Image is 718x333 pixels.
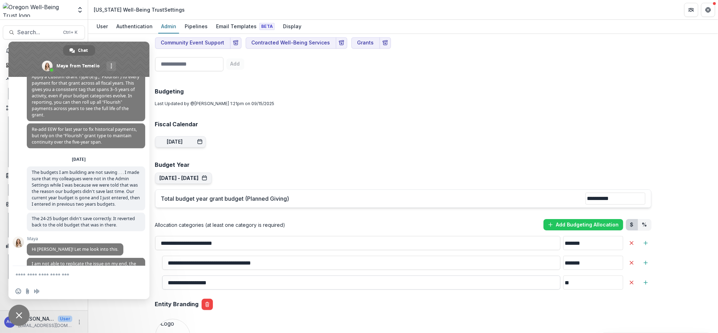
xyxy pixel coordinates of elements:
[18,322,72,329] p: [EMAIL_ADDRESS][DOMAIN_NAME]
[640,277,651,288] button: Add Sub-Category
[230,37,241,49] button: Archive Program Area
[161,194,585,203] p: Total budget year grant budget (Planned Giving)
[158,21,179,31] div: Admin
[3,74,85,85] button: Open Activity
[32,246,118,252] span: Hi [PERSON_NAME]! Let me look into this.
[259,23,275,30] span: Beta
[182,21,210,31] div: Pipelines
[155,88,651,95] h2: Budgeting
[213,21,277,31] div: Email Templates
[626,257,637,268] button: Delete Allocation
[7,320,13,324] div: Asta Garmon
[626,237,637,249] button: Delete Allocation
[351,37,380,49] button: Grants
[563,236,623,250] input: Delete AllocationAdd Sub-Category
[32,61,139,118] span: For continuity with multi-year grants like your Flourish Program: Apply a Custom Grant Type (e.g....
[75,318,84,326] button: More
[94,6,185,13] div: [US_STATE] Well-Being Trust Settings
[380,37,391,49] button: Archive Program Area
[3,59,85,71] a: Dashboard
[155,37,231,49] button: Community Event Support
[155,121,651,128] h2: Fiscal Calendar
[3,45,85,56] button: Notifications
[638,219,651,230] button: Percent
[626,277,637,288] button: Delete Allocation
[106,61,116,71] div: More channels
[113,20,155,34] a: Authentication
[27,236,123,241] span: Maya
[280,20,304,34] a: Display
[91,5,188,15] nav: breadcrumb
[640,237,651,249] button: Add Sub-Category
[17,29,59,36] span: Search...
[18,315,55,322] p: [PERSON_NAME]
[162,276,560,290] input: Delete AllocationAdd Sub-Category
[563,256,623,270] input: Delete AllocationAdd Sub-Category
[62,29,79,36] div: Ctrl + K
[3,240,85,252] button: Open Data & Reporting
[246,37,336,49] button: Contracted Well-Being Services
[160,175,207,181] button: [DATE] - [DATE]
[3,25,85,40] button: Search...
[336,37,347,49] button: Archive Program Area
[32,261,136,286] span: I am not able to replicate the issue on my end, the budgets are auto-saving. Do you mind if I try...
[63,45,95,56] div: Chat
[94,20,111,34] a: User
[8,305,30,326] div: Close chat
[75,3,85,17] button: Open entity switcher
[544,219,623,230] button: Add Budgeting Allocation
[162,256,560,270] input: Delete AllocationAdd Sub-Category
[563,276,623,290] input: Delete AllocationAdd Sub-Category
[182,20,210,34] a: Pipelines
[280,21,304,31] div: Display
[167,139,183,145] div: [DATE]
[684,3,698,17] button: Partners
[3,3,72,17] img: Oregon Well-Being Trust logo
[25,289,30,294] span: Send a file
[585,193,645,205] input: Total budget year grant budget (Planned Giving)
[113,21,155,31] div: Authentication
[158,20,179,34] a: Admin
[155,221,286,229] p: Allocation categories (at least one category is required)
[155,236,560,250] input: Delete AllocationAdd Sub-Category
[58,316,72,322] p: User
[3,102,85,114] button: Open Workflows
[155,162,651,168] h2: Budget Year
[3,199,85,210] button: Open Contacts
[32,126,137,145] span: Re-add EEW for last year to fix historical payments, but rely on the “Flourish” grant type to mai...
[32,169,140,207] span: The budgets I am building are not saving . . . I made sure that my colleagues were not in the Adm...
[701,3,715,17] button: Get Help
[32,216,135,228] span: The 24-25 budget didn't save correctly. It reverted back to the old budget that was in there.
[213,20,277,34] a: Email Templates Beta
[226,59,244,70] button: Add
[202,299,213,310] button: delete-logo-file
[72,157,86,162] div: [DATE]
[16,289,21,294] span: Insert an emoji
[626,219,638,230] button: Dollars
[34,289,39,294] span: Audio message
[3,170,85,181] button: Open Documents
[155,101,651,107] p: Last Updated by @ [PERSON_NAME] 1:21pm on 09/15/2025
[78,45,88,56] span: Chat
[94,21,111,31] div: User
[16,272,127,278] textarea: Compose your message...
[640,257,651,268] button: Add Sub-Category
[155,301,199,308] h2: Entity Branding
